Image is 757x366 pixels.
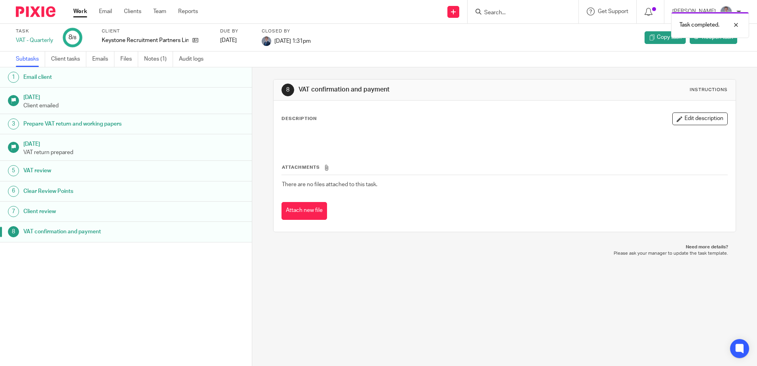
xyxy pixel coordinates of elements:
p: Description [281,116,317,122]
div: 7 [8,206,19,217]
p: VAT return prepared [23,149,244,156]
label: Closed by [262,28,311,34]
label: Task [16,28,53,34]
div: 8 [281,84,294,96]
a: Notes (1) [144,51,173,67]
div: 8 [68,33,76,42]
a: Client tasks [51,51,86,67]
div: 1 [8,72,19,83]
div: [DATE] [220,36,252,44]
h1: Email client [23,71,171,83]
h1: [DATE] [23,91,244,101]
div: VAT - Quarterly [16,36,53,44]
span: There are no files attached to this task. [282,182,377,187]
label: Due by [220,28,252,34]
a: Subtasks [16,51,45,67]
a: Reports [178,8,198,15]
div: 5 [8,165,19,176]
a: Work [73,8,87,15]
span: Attachments [282,165,320,170]
h1: VAT confirmation and payment [23,226,171,238]
a: Files [120,51,138,67]
p: Need more details? [281,244,728,250]
a: Email [99,8,112,15]
h1: VAT review [23,165,171,177]
div: 3 [8,118,19,130]
p: Client emailed [23,102,244,110]
p: Please ask your manager to update the task template. [281,250,728,257]
img: DSC05254%20(1).jpg [262,36,271,46]
h1: Clear Review Points [23,185,171,197]
img: Pixie [16,6,55,17]
div: Instructions [690,87,728,93]
img: DSC05254%20(1).jpg [720,6,732,18]
a: Team [153,8,166,15]
p: Keystone Recruitment Partners Limited [102,36,188,44]
h1: Client review [23,206,171,217]
h1: VAT confirmation and payment [299,86,521,94]
p: Task completed. [679,21,719,29]
h1: Prepare VAT return and working papers [23,118,171,130]
button: Edit description [672,112,728,125]
small: /8 [72,36,76,40]
label: Client [102,28,210,34]
span: [DATE] 1:31pm [274,38,311,44]
h1: [DATE] [23,138,244,148]
div: 6 [8,186,19,197]
a: Audit logs [179,51,209,67]
button: Attach new file [281,202,327,220]
a: Clients [124,8,141,15]
a: Emails [92,51,114,67]
div: 8 [8,226,19,237]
